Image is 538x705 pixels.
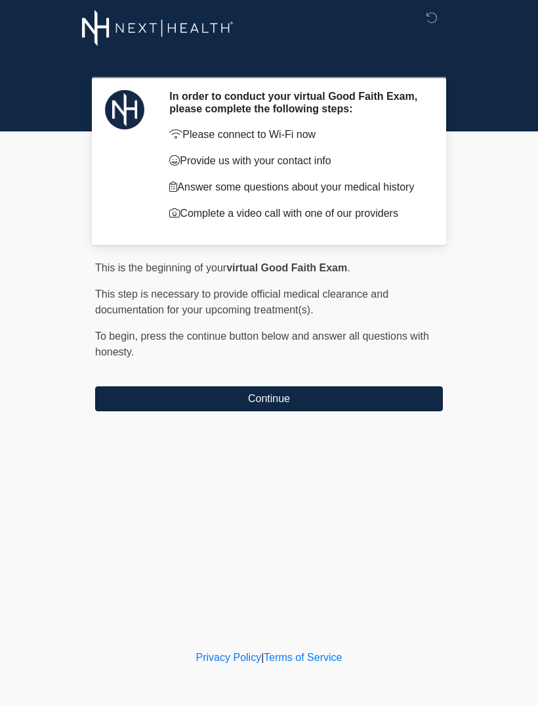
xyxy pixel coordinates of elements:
[85,47,453,72] h1: ‎ ‎ ‎
[169,206,423,221] p: Complete a video call with one of our providers
[169,90,423,115] h2: In order to conduct your virtual Good Faith Exam, please complete the following steps:
[95,386,443,411] button: Continue
[196,652,262,663] a: Privacy Policy
[95,288,388,315] span: This step is necessary to provide official medical clearance and documentation for your upcoming ...
[105,90,144,129] img: Agent Avatar
[261,652,264,663] a: |
[169,179,423,195] p: Answer some questions about your medical history
[95,262,226,273] span: This is the beginning of your
[82,10,234,46] img: Next-Health Woodland Hills Logo
[95,330,140,342] span: To begin,
[169,153,423,169] p: Provide us with your contact info
[226,262,347,273] strong: virtual Good Faith Exam
[264,652,342,663] a: Terms of Service
[347,262,350,273] span: .
[95,330,429,357] span: press the continue button below and answer all questions with honesty.
[169,127,423,143] p: Please connect to Wi-Fi now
